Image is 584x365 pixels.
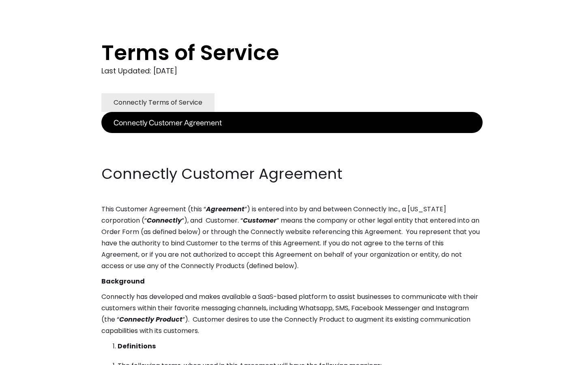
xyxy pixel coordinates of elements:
[101,277,145,286] strong: Background
[101,133,483,144] p: ‍
[206,204,245,214] em: Agreement
[101,204,483,272] p: This Customer Agreement (this “ ”) is entered into by and between Connectly Inc., a [US_STATE] co...
[101,148,483,160] p: ‍
[118,341,156,351] strong: Definitions
[147,216,182,225] em: Connectly
[8,350,49,362] aside: Language selected: English
[114,117,222,128] div: Connectly Customer Agreement
[101,291,483,337] p: Connectly has developed and makes available a SaaS-based platform to assist businesses to communi...
[243,216,277,225] em: Customer
[114,97,202,108] div: Connectly Terms of Service
[101,164,483,184] h2: Connectly Customer Agreement
[101,41,450,65] h1: Terms of Service
[101,65,483,77] div: Last Updated: [DATE]
[16,351,49,362] ul: Language list
[119,315,182,324] em: Connectly Product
